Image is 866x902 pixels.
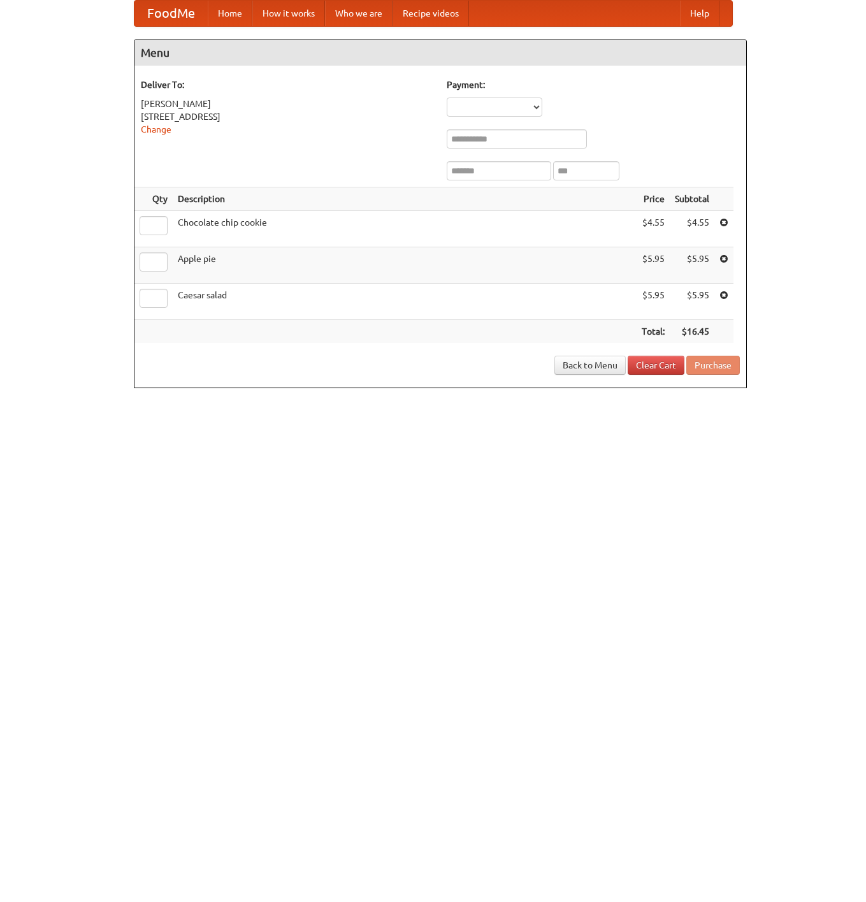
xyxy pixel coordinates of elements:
[173,187,637,211] th: Description
[325,1,393,26] a: Who we are
[670,284,714,320] td: $5.95
[637,320,670,344] th: Total:
[670,247,714,284] td: $5.95
[134,187,173,211] th: Qty
[628,356,684,375] a: Clear Cart
[141,78,434,91] h5: Deliver To:
[173,247,637,284] td: Apple pie
[141,124,171,135] a: Change
[637,187,670,211] th: Price
[134,40,746,66] h4: Menu
[173,211,637,247] td: Chocolate chip cookie
[252,1,325,26] a: How it works
[637,247,670,284] td: $5.95
[393,1,469,26] a: Recipe videos
[141,98,434,110] div: [PERSON_NAME]
[680,1,719,26] a: Help
[141,110,434,123] div: [STREET_ADDRESS]
[670,187,714,211] th: Subtotal
[637,284,670,320] td: $5.95
[173,284,637,320] td: Caesar salad
[447,78,740,91] h5: Payment:
[670,320,714,344] th: $16.45
[134,1,208,26] a: FoodMe
[637,211,670,247] td: $4.55
[208,1,252,26] a: Home
[670,211,714,247] td: $4.55
[686,356,740,375] button: Purchase
[554,356,626,375] a: Back to Menu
